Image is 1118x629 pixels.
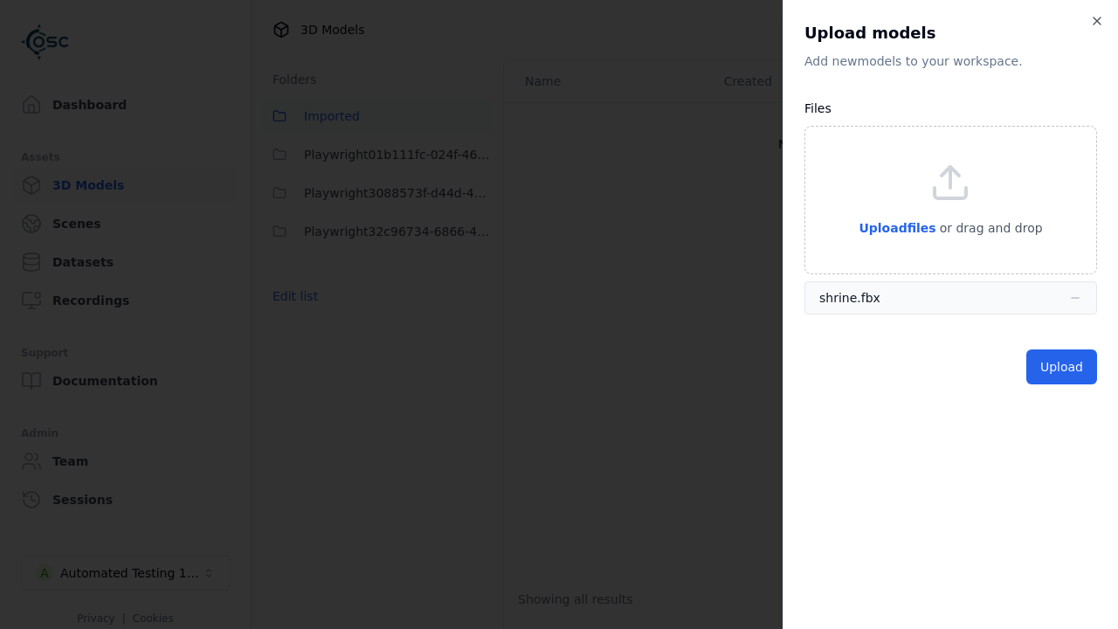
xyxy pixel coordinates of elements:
label: Files [804,101,832,115]
div: shrine.fbx [819,289,880,307]
p: Add new model s to your workspace. [804,52,1097,70]
p: or drag and drop [936,218,1043,238]
button: Upload [1026,349,1097,384]
span: Upload files [859,221,935,235]
h2: Upload models [804,21,1097,45]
